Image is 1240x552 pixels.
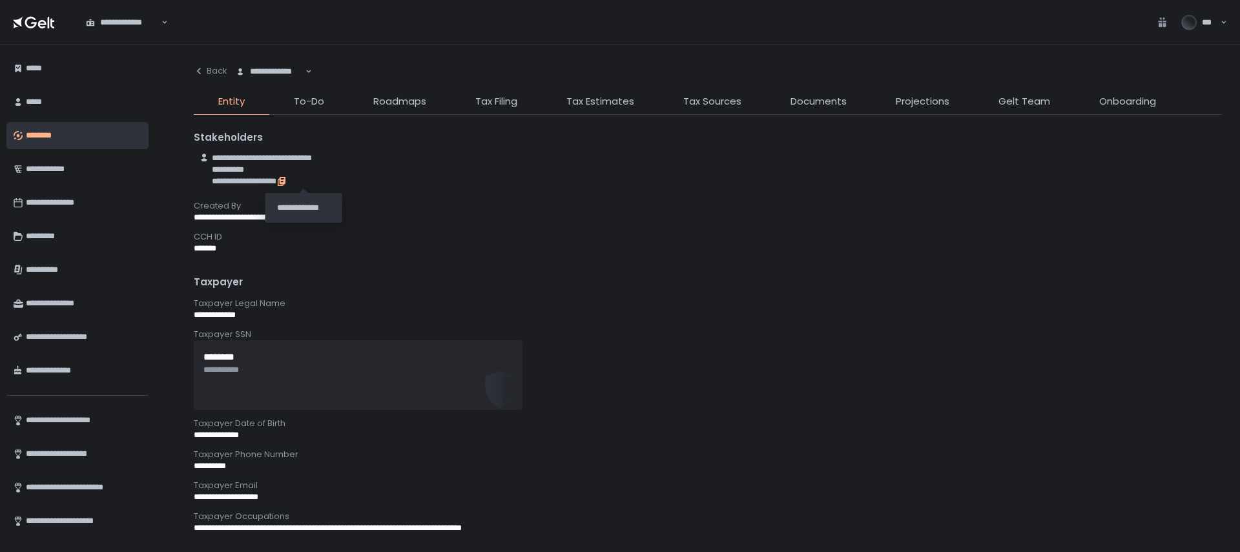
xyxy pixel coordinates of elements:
input: Search for option [304,65,304,78]
div: Back [194,65,227,77]
span: Onboarding [1099,94,1156,109]
div: Stakeholders [194,130,1222,145]
div: Search for option [227,58,312,85]
span: Tax Estimates [566,94,634,109]
div: Taxpayer SSN [194,329,1222,340]
span: Gelt Team [998,94,1050,109]
div: CCH ID [194,231,1222,243]
button: Back [194,58,227,84]
div: Created By [194,200,1222,212]
div: Taxpayer Occupations [194,511,1222,522]
span: Entity [218,94,245,109]
span: Tax Sources [683,94,741,109]
div: Taxpayer Email [194,480,1222,491]
div: Taxpayer [194,275,1222,290]
span: Projections [896,94,949,109]
div: Search for option [77,9,168,36]
span: Documents [790,94,847,109]
div: Taxpayer Phone Number [194,449,1222,460]
div: Taxpayer Date of Birth [194,418,1222,429]
span: Tax Filing [475,94,517,109]
span: Roadmaps [373,94,426,109]
input: Search for option [160,16,160,29]
div: Taxpayer Legal Name [194,298,1222,309]
span: To-Do [294,94,324,109]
